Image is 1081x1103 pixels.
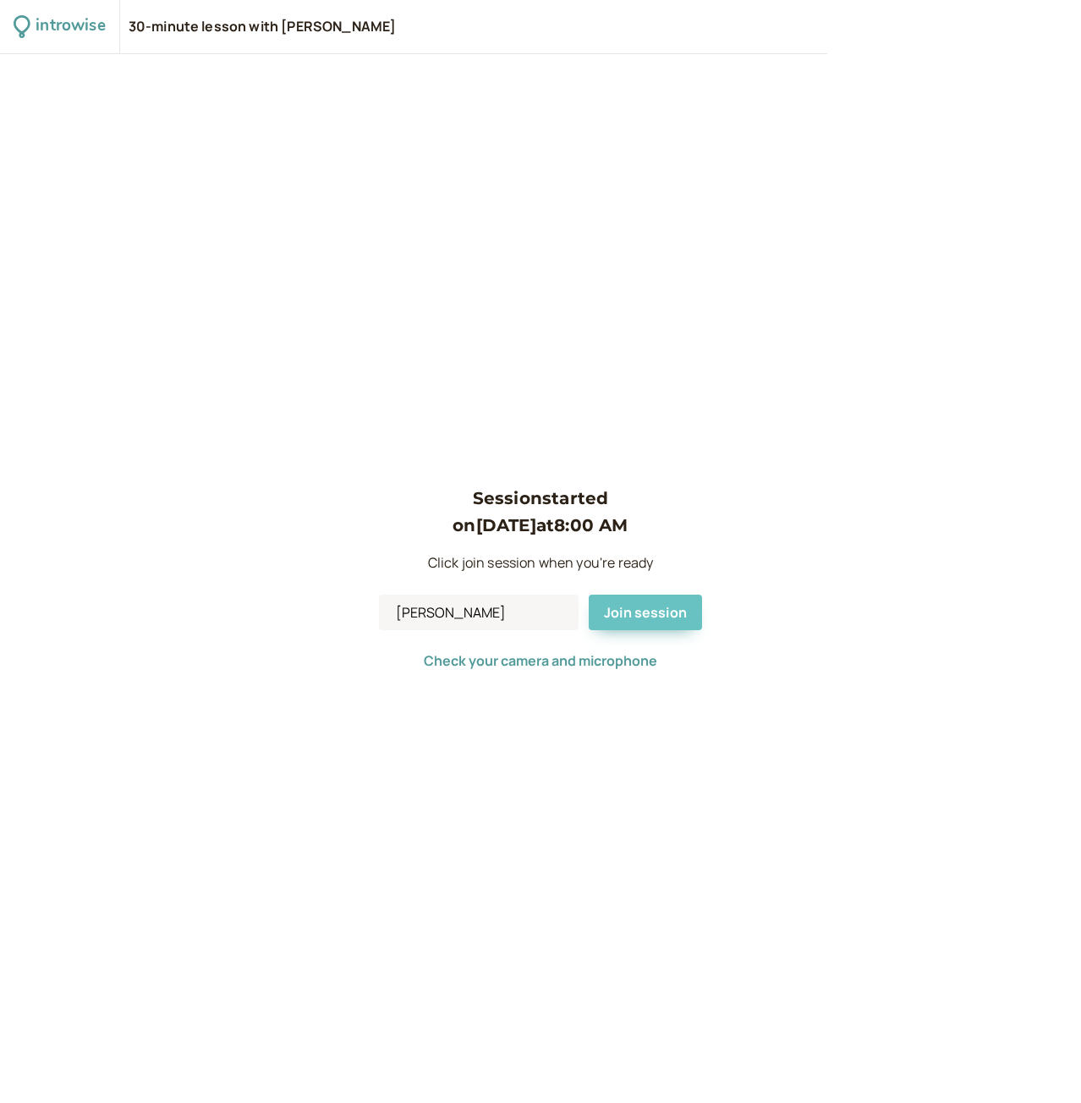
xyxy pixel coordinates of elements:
[589,595,702,630] button: Join session
[379,552,702,574] p: Click join session when you're ready
[36,14,105,40] div: introwise
[604,603,687,622] span: Join session
[424,653,657,668] button: Check your camera and microphone
[129,18,397,36] div: 30-minute lesson with [PERSON_NAME]
[424,651,657,670] span: Check your camera and microphone
[379,595,579,630] input: Your Name
[379,485,702,540] h3: Session started on [DATE] at 8:00 AM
